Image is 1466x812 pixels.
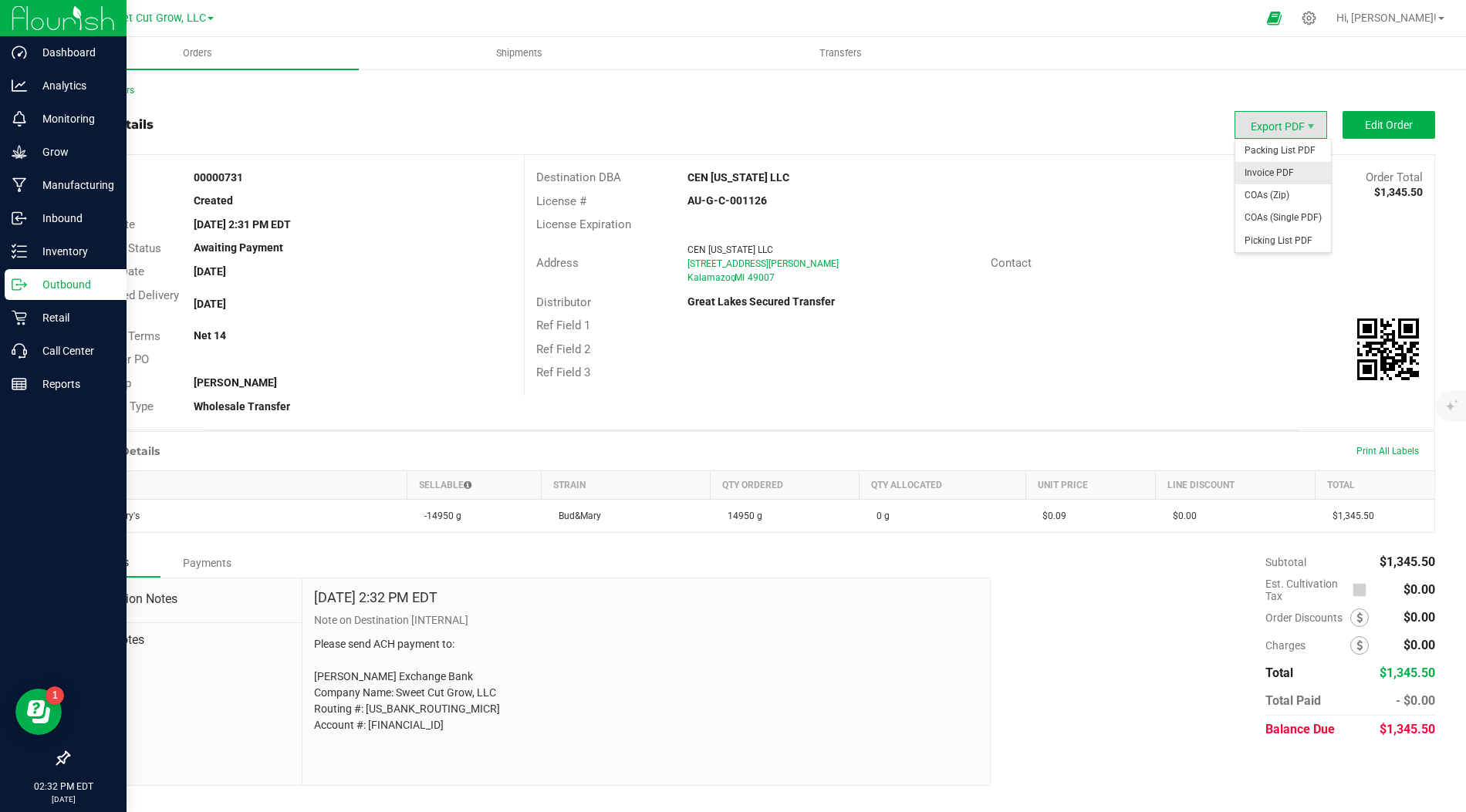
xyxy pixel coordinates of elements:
[194,171,243,184] strong: 00000731
[536,194,586,208] span: License #
[733,272,735,283] span: ,
[735,272,745,283] span: MI
[748,272,775,283] span: 49007
[27,143,120,161] p: Grow
[536,295,591,309] span: Distributor
[7,780,120,793] p: 02:32 PM EDT
[1235,230,1331,252] li: Picking List PDF
[194,298,226,310] strong: [DATE]
[359,37,681,69] a: Shipments
[1235,140,1331,162] li: Packing List PDF
[475,46,563,60] span: Shipments
[687,272,736,283] span: Kalamazoo
[194,218,291,231] strong: [DATE] 2:31 PM EDT
[12,244,27,259] inline-svg: Inventory
[1353,579,1373,600] span: Calculate cultivation tax
[536,217,631,231] span: License Expiration
[162,46,233,60] span: Orders
[12,78,27,93] inline-svg: Analytics
[46,686,64,705] iframe: Resource center unread badge
[1265,722,1335,736] span: Balance Due
[7,793,120,805] p: [DATE]
[1325,510,1374,521] span: $1,345.50
[1265,578,1346,602] span: Est. Cultivation Tax
[1336,12,1437,24] span: Hi, [PERSON_NAME]!
[1235,207,1331,229] li: COAs (Single PDF)
[1343,111,1435,139] button: Edit Order
[12,177,27,193] inline-svg: Manufacturing
[1235,184,1331,207] li: COAs (Zip)
[1356,446,1419,457] span: Print All Labels
[1257,3,1292,33] span: Open Ecommerce Menu
[687,295,835,308] strong: Great Lakes Secured Transfer
[1396,693,1435,708] span: - $0.00
[194,265,226,278] strong: [DATE]
[27,375,120,393] p: Reports
[1357,318,1419,380] qrcode: 00000731
[27,43,120,62] p: Dashboard
[12,277,27,292] inline-svg: Outbound
[1235,162,1331,184] li: Invoice PDF
[80,631,290,649] span: Order Notes
[1025,470,1155,499] th: Unit Price
[711,470,860,499] th: Qty Ordered
[536,170,621,184] span: Destination DBA
[1035,510,1066,521] span: $0.09
[194,241,283,254] strong: Awaiting Payment
[12,144,27,160] inline-svg: Grow
[680,37,1002,69] a: Transfers
[69,470,407,499] th: Item
[1299,11,1319,25] div: Manage settings
[1156,470,1316,499] th: Line Discount
[1404,582,1435,597] span: $0.00
[536,342,590,356] span: Ref Field 2
[27,76,120,95] p: Analytics
[27,242,120,261] p: Inventory
[27,275,120,294] p: Outbound
[27,176,120,194] p: Manufacturing
[1265,693,1321,708] span: Total Paid
[1365,119,1413,131] span: Edit Order
[799,46,883,60] span: Transfers
[1374,186,1423,198] strong: $1,345.50
[687,258,839,269] span: [STREET_ADDRESS][PERSON_NAME]
[1316,470,1434,499] th: Total
[536,256,579,270] span: Address
[101,12,206,25] span: Sweet Cut Grow, LLC
[1404,610,1435,625] span: $0.00
[1265,639,1350,652] span: Charges
[12,310,27,325] inline-svg: Retail
[194,400,290,413] strong: Wholesale Transfer
[194,194,233,207] strong: Created
[1404,638,1435,652] span: $0.00
[314,612,979,628] p: Note on Destination [INTERNAL]
[194,376,277,389] strong: [PERSON_NAME]
[1265,612,1350,624] span: Order Discounts
[80,288,179,320] span: Requested Delivery Date
[687,194,767,207] strong: AU-G-C-001126
[536,318,590,332] span: Ref Field 1
[687,244,773,255] span: CEN [US_STATE] LLC
[542,470,711,499] th: Strain
[1380,722,1435,736] span: $1,345.50
[37,37,359,69] a: Orders
[860,470,1026,499] th: Qty Allocated
[1235,111,1327,139] li: Export PDF
[1366,170,1423,184] span: Order Total
[1265,556,1306,568] span: Subtotal
[551,510,601,521] span: Bud&Mary
[314,590,437,605] h4: [DATE] 2:32 PM EDT
[1265,665,1293,680] span: Total
[27,110,120,128] p: Monitoring
[194,329,226,342] strong: Net 14
[720,510,762,521] span: 14950 g
[12,376,27,392] inline-svg: Reports
[27,342,120,360] p: Call Center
